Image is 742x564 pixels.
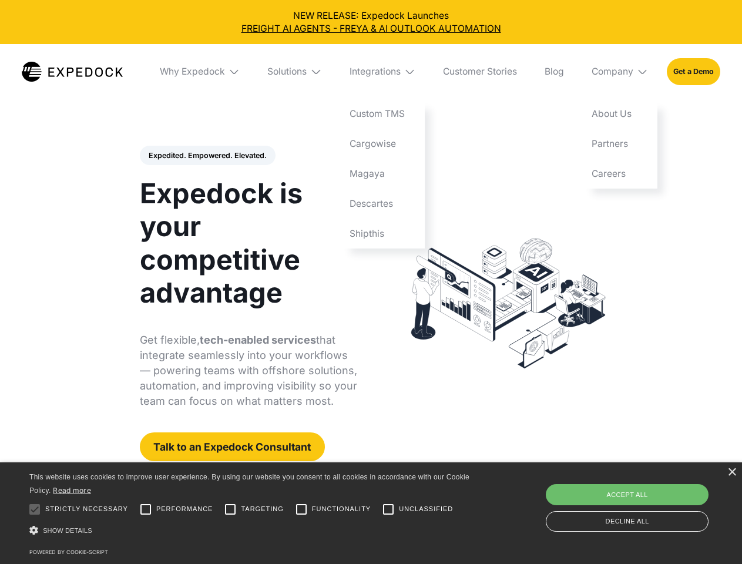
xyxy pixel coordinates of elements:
strong: tech-enabled services [200,334,316,346]
a: Blog [535,44,573,99]
a: Magaya [340,159,425,189]
a: Partners [582,129,657,159]
a: Powered by cookie-script [29,549,108,555]
span: Unclassified [399,504,453,514]
h1: Expedock is your competitive advantage [140,177,358,309]
span: Functionality [312,504,371,514]
iframe: Chat Widget [546,437,742,564]
a: Get a Demo [667,58,720,85]
span: Show details [43,527,92,534]
nav: Company [582,99,657,189]
div: Company [592,66,633,78]
p: Get flexible, that integrate seamlessly into your workflows — powering teams with offshore soluti... [140,333,358,409]
a: Read more [53,486,91,495]
span: This website uses cookies to improve user experience. By using our website you consent to all coo... [29,473,469,495]
div: Why Expedock [160,66,225,78]
div: NEW RELEASE: Expedock Launches [9,9,733,35]
a: Shipthis [340,219,425,249]
a: Descartes [340,189,425,219]
a: About Us [582,99,657,129]
a: Talk to an Expedock Consultant [140,432,325,461]
a: Cargowise [340,129,425,159]
span: Targeting [241,504,283,514]
div: Why Expedock [150,44,249,99]
a: Custom TMS [340,99,425,129]
div: Solutions [267,66,307,78]
div: Company [582,44,657,99]
a: FREIGHT AI AGENTS - FREYA & AI OUTLOOK AUTOMATION [9,22,733,35]
div: Integrations [340,44,425,99]
div: Integrations [350,66,401,78]
a: Customer Stories [434,44,526,99]
span: Performance [156,504,213,514]
span: Strictly necessary [45,504,128,514]
div: Solutions [258,44,331,99]
div: Show details [29,523,474,539]
nav: Integrations [340,99,425,249]
a: Careers [582,159,657,189]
